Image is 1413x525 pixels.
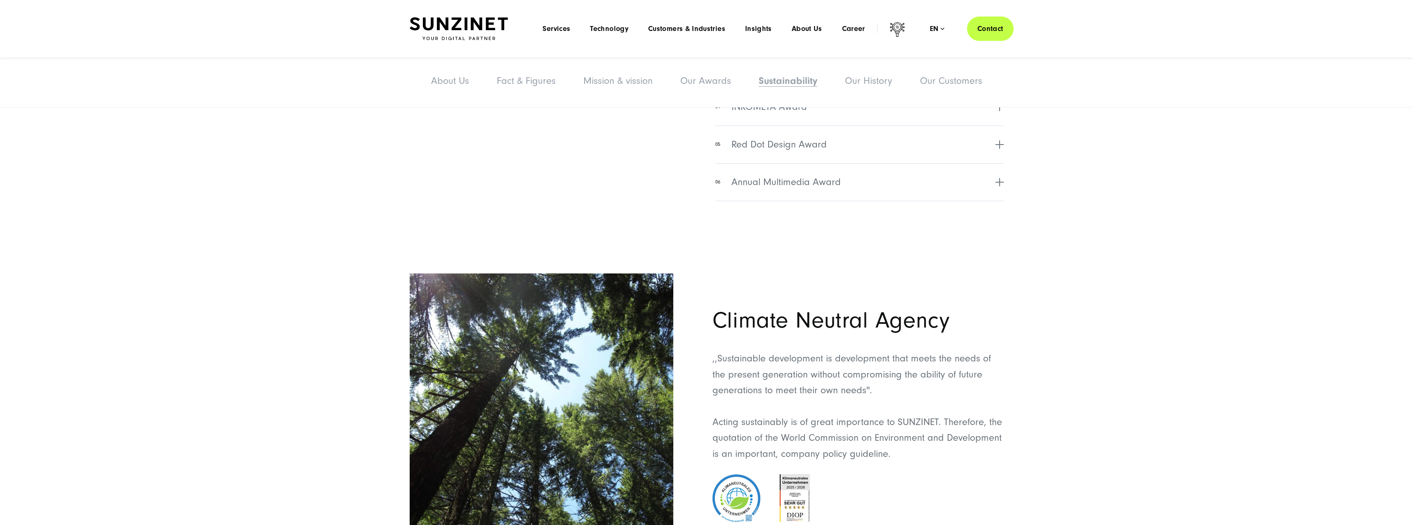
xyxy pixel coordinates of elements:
span: 06 [715,178,720,186]
a: Contact [967,17,1014,41]
a: Services [543,25,570,33]
a: Our Customers [920,75,982,86]
img: SUNZINET Full Service Digital Agentur [410,17,508,40]
h2: Climate Neutral Agency [712,306,1004,334]
span: Annual Multimedia Award [731,175,841,190]
button: 05Red Dot Design Award [715,126,1003,163]
a: About Us [431,75,469,86]
a: Career [842,25,865,33]
a: Mission & vission [583,75,653,86]
a: Insights [745,25,772,33]
img: Climate-neutral-company-250x250 [712,474,760,522]
a: Fact & Figures [497,75,556,86]
p: ,,Sustainable development is development that meets the needs of the present generation without c... [712,351,1004,462]
a: Customers & Industries [648,25,725,33]
span: 05 [715,141,720,148]
span: Red Dot Design Award [731,137,827,152]
button: 06Annual Multimedia Award [715,163,1003,201]
a: Our Awards [680,75,731,86]
a: Technology [590,25,628,33]
a: About Us [792,25,822,33]
a: Sustainability [759,75,817,86]
div: en [930,25,944,33]
a: Our History [845,75,892,86]
img: DIOP Klimaneutrales Unternehmen Siegel- digitalagentur SUNZINET [780,474,810,522]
